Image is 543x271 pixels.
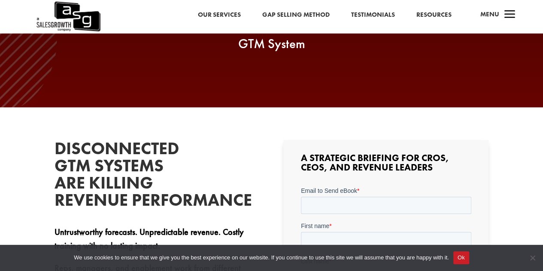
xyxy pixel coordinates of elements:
[501,6,518,24] span: a
[453,251,469,264] button: Ok
[55,226,244,251] strong: Untrustworthy forecasts. Unpredictable revenue. Costly training with no lasting impact.
[416,9,451,21] a: Resources
[55,140,183,213] h2: Disconnected GTM Systems Are Killing Revenue Performance
[2,133,170,141] label: Please complete this required field.
[351,9,394,21] a: Testimonials
[262,9,329,21] a: Gap Selling Method
[109,16,435,53] p: The Logic Layer and Connective Tissue of Your Revenue GTM System
[301,153,471,177] h3: A Strategic Briefing for CROs, CEOs, and Revenue Leaders
[197,9,240,21] a: Our Services
[74,253,449,262] span: We use cookies to ensure that we give you the best experience on our website. If you continue to ...
[528,253,537,262] span: No
[480,10,499,18] span: Menu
